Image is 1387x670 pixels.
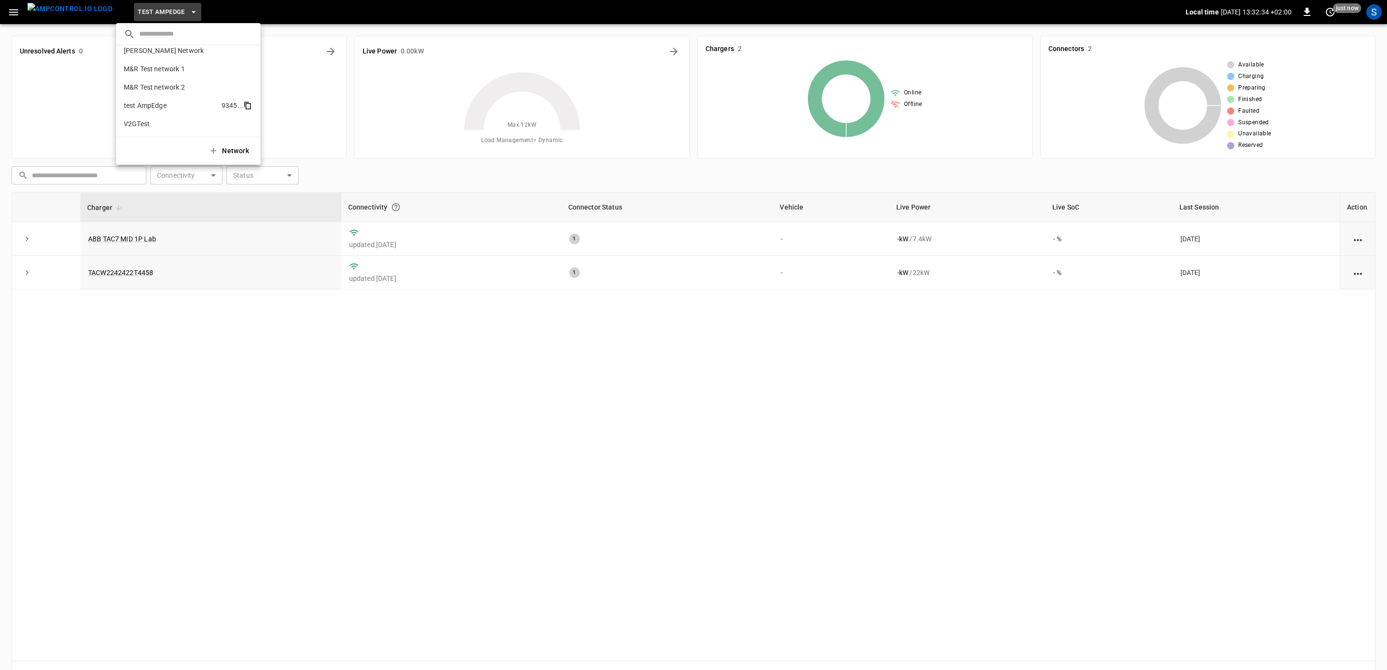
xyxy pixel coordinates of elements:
p: [PERSON_NAME] Network [124,46,220,55]
button: Network [203,141,257,161]
div: copy [243,100,253,111]
p: M&R Test network 2 [124,82,220,92]
p: V2GTest [124,119,218,129]
p: test AmpEdge [124,101,218,110]
p: M&R Test network 1 [124,64,219,74]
